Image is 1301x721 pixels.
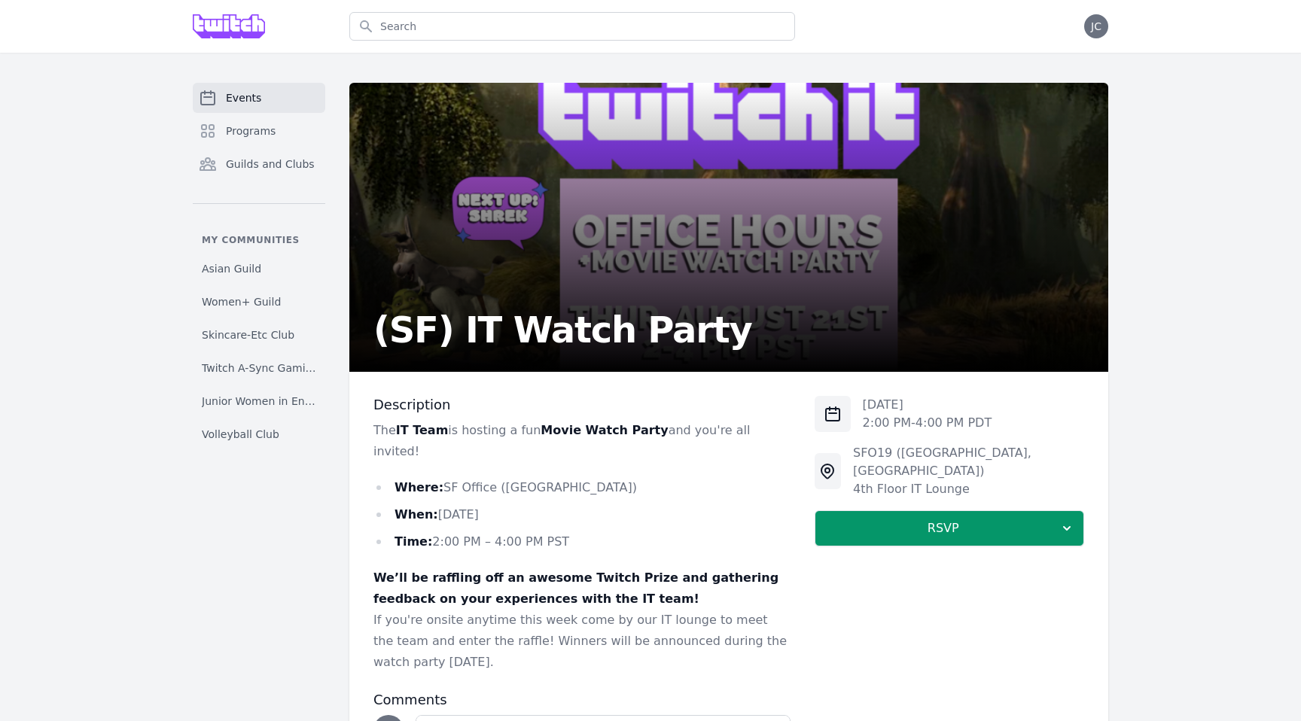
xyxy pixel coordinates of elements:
[226,123,276,138] span: Programs
[193,149,325,179] a: Guilds and Clubs
[226,90,261,105] span: Events
[863,414,992,432] p: 2:00 PM - 4:00 PM PDT
[827,519,1059,537] span: RSVP
[202,327,294,342] span: Skincare-Etc Club
[193,116,325,146] a: Programs
[863,396,992,414] p: [DATE]
[373,312,752,348] h2: (SF) IT Watch Party
[193,14,265,38] img: Grove
[373,477,791,498] li: SF Office ([GEOGRAPHIC_DATA])
[226,157,315,172] span: Guilds and Clubs
[853,480,1084,498] div: 4th Floor IT Lounge
[193,421,325,448] a: Volleyball Club
[373,691,791,709] h3: Comments
[193,321,325,348] a: Skincare-Etc Club
[373,420,791,462] p: The is hosting a fun and you're all invited!
[1084,14,1108,38] button: JC
[373,570,778,606] strong: We’ll be raffling off an awesome Twitch Prize and gathering feedback on your experiences with the...
[373,396,791,414] h3: Description
[193,255,325,282] a: Asian Guild
[202,394,316,409] span: Junior Women in Engineering Club
[395,507,438,522] strong: When:
[202,360,316,376] span: Twitch A-Sync Gaming (TAG) Club
[815,510,1084,546] button: RSVP
[202,427,279,442] span: Volleyball Club
[193,388,325,415] a: Junior Women in Engineering Club
[202,294,281,309] span: Women+ Guild
[193,234,325,246] p: My communities
[373,531,791,552] li: 2:00 PM – 4:00 PM PST
[395,480,443,494] strong: Where:
[193,354,325,382] a: Twitch A-Sync Gaming (TAG) Club
[193,83,325,113] a: Events
[193,83,325,448] nav: Sidebar
[541,423,668,437] strong: Movie Watch Party
[373,610,791,673] p: If you're onsite anytime this week come by our IT lounge to meet the team and enter the raffle! W...
[202,261,261,276] span: Asian Guild
[395,534,432,549] strong: Time:
[396,423,449,437] strong: IT Team
[1091,21,1101,32] span: JC
[853,444,1084,480] div: SFO19 ([GEOGRAPHIC_DATA], [GEOGRAPHIC_DATA])
[373,504,791,525] li: [DATE]
[349,12,795,41] input: Search
[193,288,325,315] a: Women+ Guild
